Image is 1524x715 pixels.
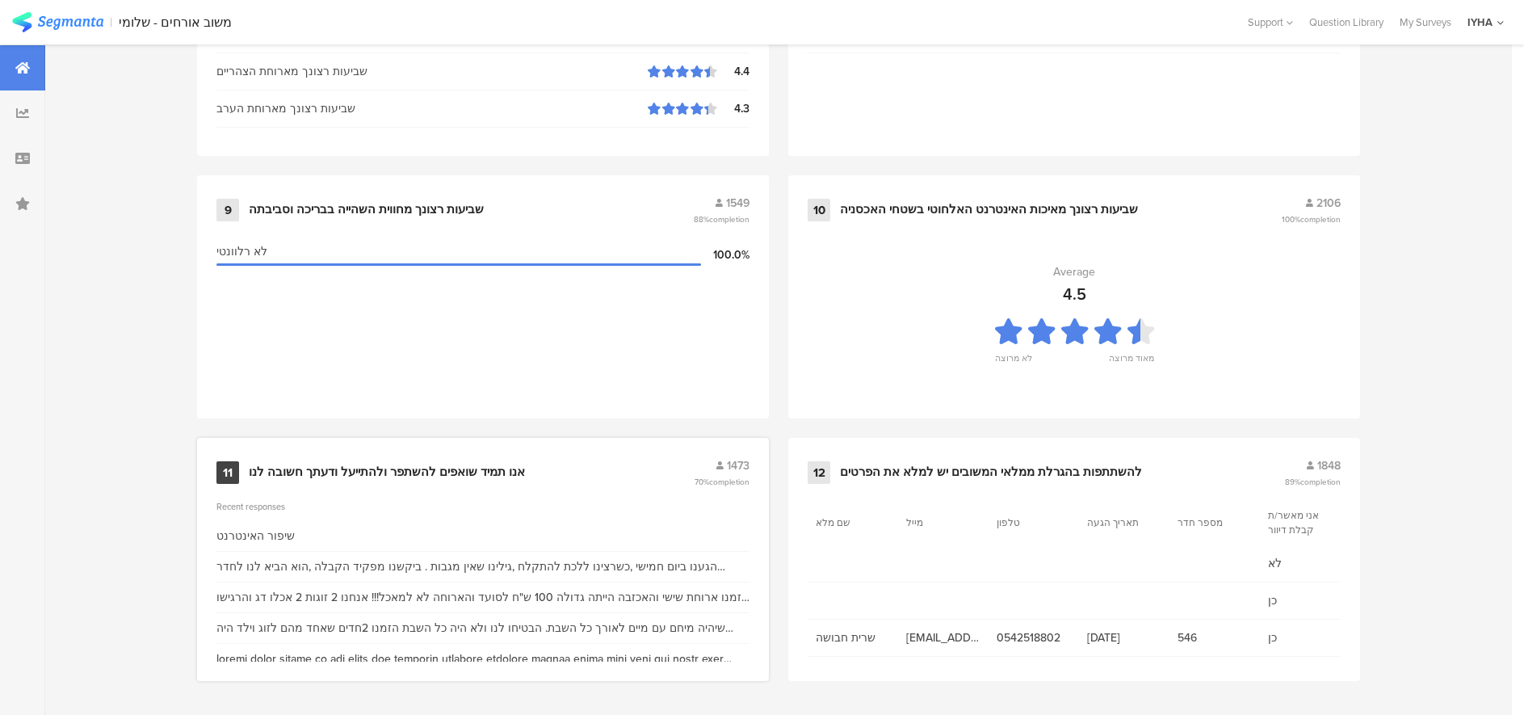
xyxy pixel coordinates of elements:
[216,100,648,117] div: שביעות רצונך מארוחת הערב
[216,528,295,545] div: שיפור האינטרנט
[1467,15,1493,30] div: IYHA
[727,457,749,474] span: 1473
[1316,195,1341,212] span: 2106
[1268,592,1342,609] span: כן
[216,500,749,513] div: Recent responses
[997,629,1071,646] span: 0542518802
[1300,476,1341,488] span: completion
[840,465,1142,481] div: להשתתפות בהגרלת ממלאי המשובים יש למלא את הפרטים
[1087,515,1160,530] section: תאריך הגעה
[1317,457,1341,474] span: 1848
[216,461,239,484] div: 11
[216,589,749,606] div: הזמנו ארוחת שישי והאכזבה הייתה גדולה 100 ש"ח לסועד והארוחה לא למאכל!!! אנחנו 2 זוגות 2 אכלו דג וה...
[816,515,888,530] section: שם מלא
[808,461,830,484] div: 12
[816,629,890,646] span: שרית חבושה
[709,476,749,488] span: completion
[1282,213,1341,225] span: 100%
[1268,555,1342,572] span: לא
[709,213,749,225] span: completion
[1300,213,1341,225] span: completion
[216,199,239,221] div: 9
[840,202,1138,218] div: שביעות רצונך מאיכות האינטרנט האלחוטי בשטחי האכסניה
[701,246,749,263] div: 100.0%
[1268,629,1342,646] span: כן
[1285,476,1341,488] span: 89%
[1063,282,1086,306] div: 4.5
[997,515,1069,530] section: טלפון
[1178,629,1252,646] span: 546
[1087,629,1161,646] span: [DATE]
[726,195,749,212] span: 1549
[906,515,979,530] section: מייל
[216,63,648,80] div: שביעות רצונך מארוחת הצהריים
[216,243,267,260] span: לא רלוונטי
[216,558,749,575] div: הגענו ביום חמישי ,כשרצינו ללכת להתקלח ,גילינו שאין מגבות . ביקשנו מפקיד הקבלה ,הוא הביא לנו לחדר ...
[12,12,103,32] img: segmanta logo
[249,202,484,218] div: שביעות רצונך מחווית השהייה בבריכה וסביבתה
[1301,15,1392,30] a: Question Library
[808,199,830,221] div: 10
[695,476,749,488] span: 70%
[216,650,749,667] div: ‏loremi dolor sitame co adi elits doe temporin utlabore etdolore magnaa enima mini veni qui nostr...
[717,100,749,117] div: 4.3
[1178,515,1250,530] section: מספר חדר
[694,213,749,225] span: 88%
[1392,15,1459,30] a: My Surveys
[119,15,232,30] div: משוב אורחים - שלומי
[1053,263,1095,280] div: Average
[1248,10,1293,35] div: Support
[110,13,112,32] div: |
[906,629,980,646] span: [EMAIL_ADDRESS][DOMAIN_NAME]
[1109,351,1154,374] div: מאוד מרוצה
[216,620,749,637] div: שיהיה מיחם עם מיים לאורך כל השבת. הבטיחו לנו ולא היה כל השבת הזמנו 2חדים שאחד מהם לזוג וילד היה מ...
[249,465,525,481] div: אנו תמיד שואפים להשתפר ולהתייעל ודעתך חשובה לנו
[995,351,1032,374] div: לא מרוצה
[1268,508,1341,537] section: אני מאשר/ת קבלת דיוור
[717,63,749,80] div: 4.4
